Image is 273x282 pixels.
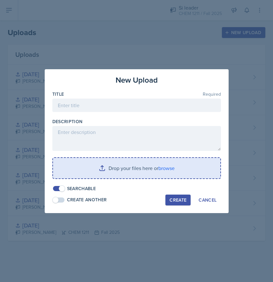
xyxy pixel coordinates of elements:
[203,92,221,96] span: Required
[165,195,191,205] button: Create
[52,99,221,112] input: Enter title
[67,197,107,203] div: Create Another
[170,197,186,203] div: Create
[194,195,221,205] button: Cancel
[67,185,96,192] div: Searchable
[199,197,216,203] div: Cancel
[52,118,83,125] label: Description
[116,74,158,86] h3: New Upload
[52,91,64,97] label: Title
